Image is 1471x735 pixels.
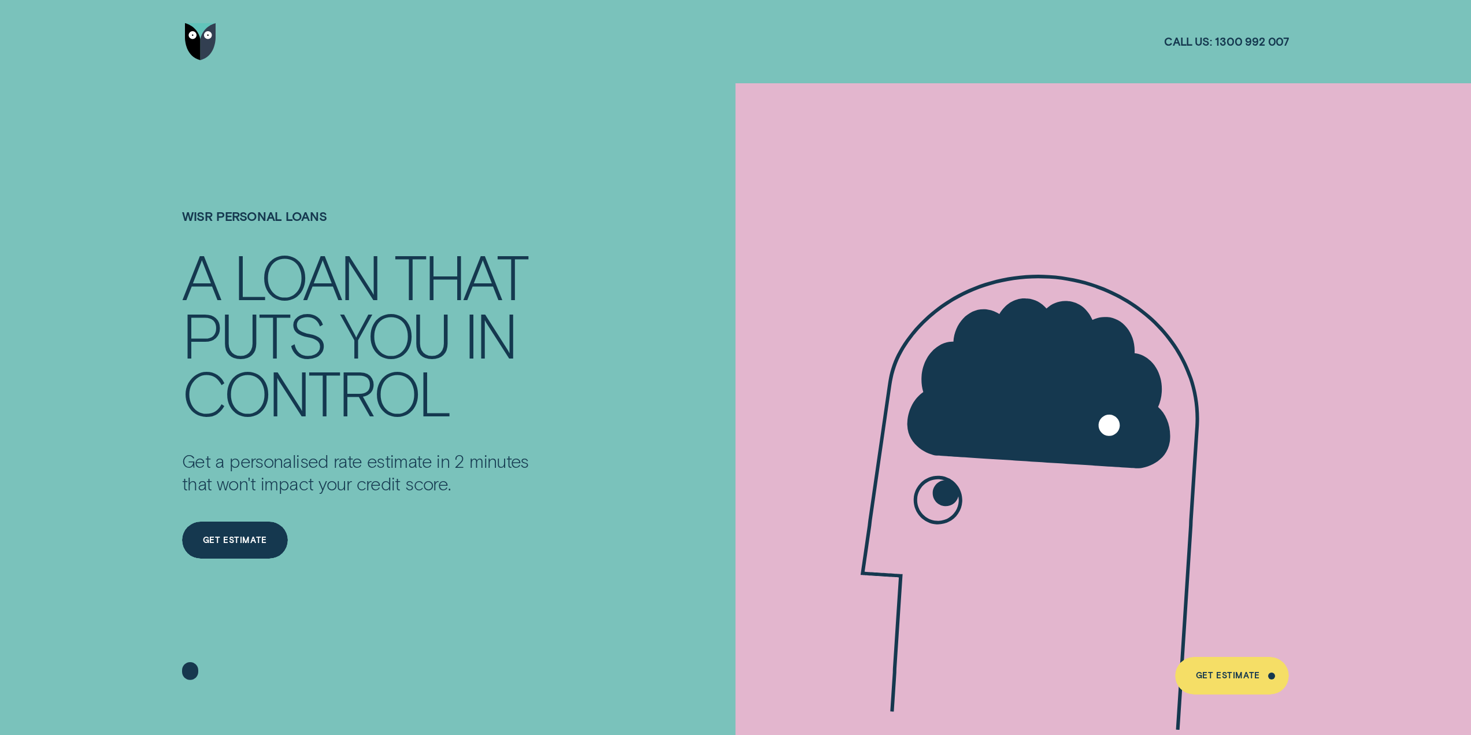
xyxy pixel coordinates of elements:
p: Get a personalised rate estimate in 2 minutes that won't impact your credit score. [182,449,543,494]
div: LOAN [234,246,380,304]
img: Wisr [185,23,216,61]
a: Call us:1300 992 007 [1164,34,1289,49]
a: Get Estimate [1175,657,1289,695]
div: IN [464,305,516,363]
div: CONTROL [182,363,450,420]
span: Call us: [1164,34,1211,49]
div: PUTS [182,305,325,363]
div: THAT [394,246,527,304]
div: YOU [340,305,450,363]
span: 1300 992 007 [1215,34,1289,49]
h1: Wisr Personal Loans [182,209,543,247]
a: Get Estimate [182,522,288,559]
div: A [182,246,219,304]
h4: A LOAN THAT PUTS YOU IN CONTROL [182,246,543,420]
